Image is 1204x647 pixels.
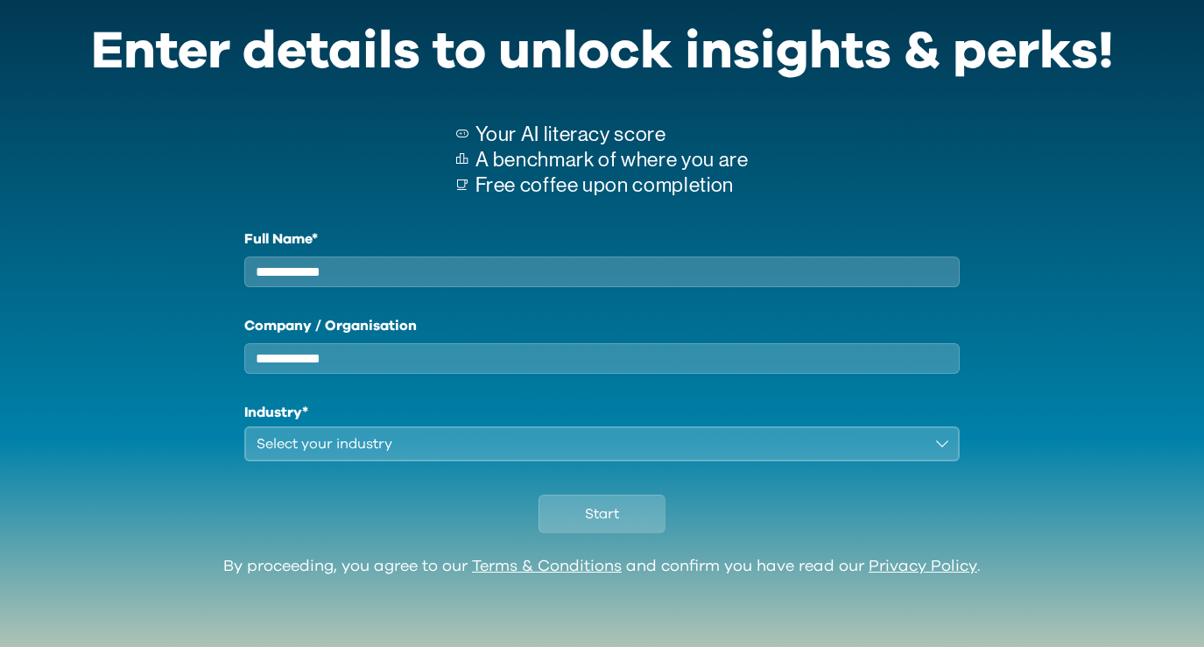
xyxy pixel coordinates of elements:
p: Free coffee upon completion [475,172,749,198]
button: Select your industry [244,426,961,461]
label: Company / Organisation [244,315,961,336]
div: Select your industry [257,433,924,454]
div: By proceeding, you agree to our and confirm you have read our . [223,558,981,577]
div: Enter details to unlock insights & perks! [91,10,1114,94]
a: Terms & Conditions [472,559,622,574]
p: A benchmark of where you are [475,147,749,172]
h1: Industry* [244,402,961,423]
a: Privacy Policy [869,559,977,574]
button: Start [539,495,665,533]
span: Start [585,503,619,524]
p: Your AI literacy score [475,122,749,147]
label: Full Name* [244,229,961,250]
